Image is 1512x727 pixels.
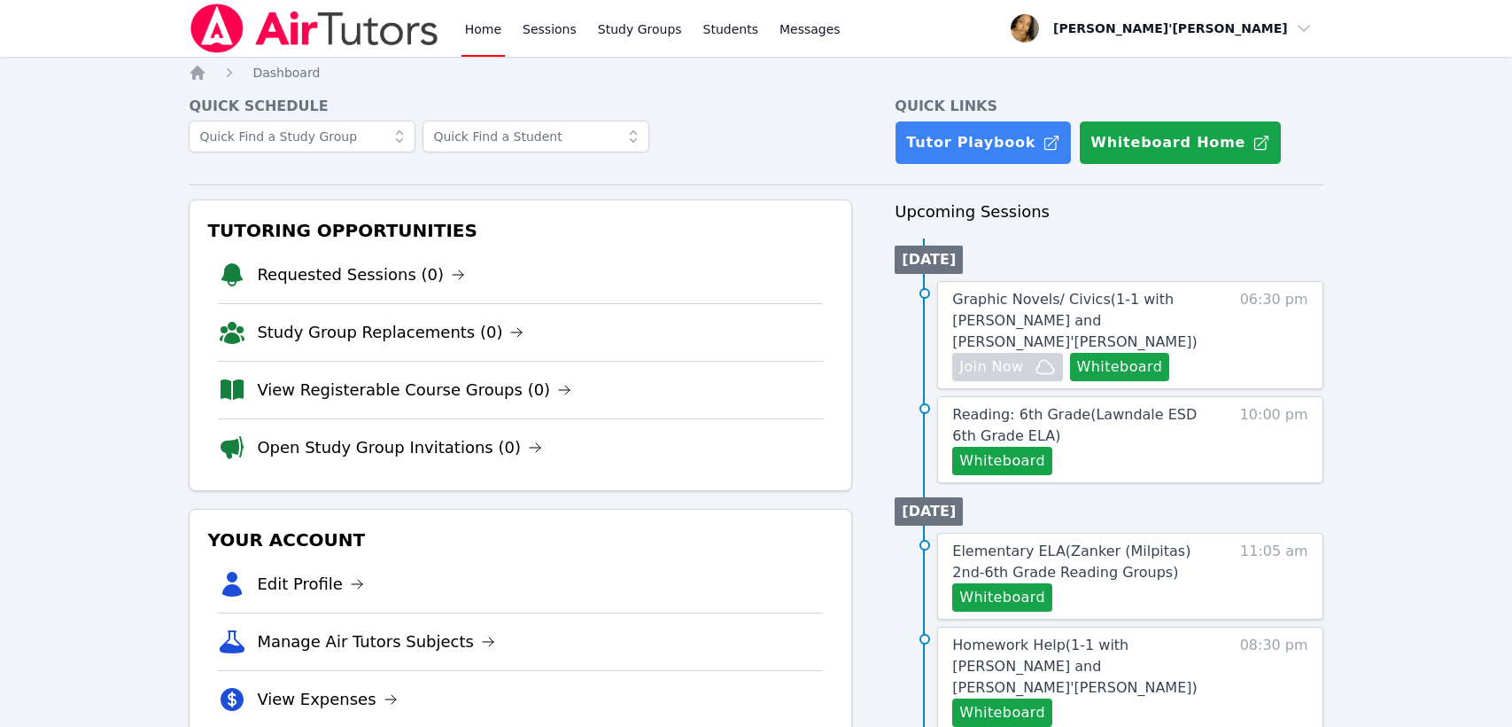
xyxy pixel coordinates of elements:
[952,583,1052,612] button: Whiteboard
[895,121,1072,165] a: Tutor Playbook
[204,215,837,246] h3: Tutoring Opportunities
[252,64,320,82] a: Dashboard
[1240,404,1308,475] span: 10:00 pm
[952,447,1052,475] button: Whiteboard
[779,20,841,38] span: Messages
[1240,635,1308,727] span: 08:30 pm
[1240,541,1308,612] span: 11:05 am
[1240,289,1308,381] span: 06:30 pm
[895,497,963,526] li: [DATE]
[952,543,1190,581] span: Elementary ELA ( Zanker (Milpitas) 2nd-6th Grade Reading Groups )
[952,291,1197,350] span: Graphic Novels/ Civics ( 1-1 with [PERSON_NAME] and [PERSON_NAME]'[PERSON_NAME] )
[952,404,1219,447] a: Reading: 6th Grade(Lawndale ESD 6th Grade ELA)
[257,320,523,345] a: Study Group Replacements (0)
[952,406,1197,444] span: Reading: 6th Grade ( Lawndale ESD 6th Grade ELA )
[952,637,1197,696] span: Homework Help ( 1-1 with [PERSON_NAME] and [PERSON_NAME]'[PERSON_NAME] )
[959,356,1023,378] span: Join Now
[252,66,320,80] span: Dashboard
[895,96,1322,117] h4: Quick Links
[1070,353,1170,381] button: Whiteboard
[423,121,649,152] input: Quick Find a Student
[257,572,364,597] a: Edit Profile
[952,541,1219,583] a: Elementary ELA(Zanker (Milpitas) 2nd-6th Grade Reading Groups)
[257,435,542,460] a: Open Study Group Invitations (0)
[189,121,415,152] input: Quick Find a Study Group
[189,64,1322,82] nav: Breadcrumb
[257,378,571,403] a: View Registerable Course Groups (0)
[952,353,1062,381] button: Join Now
[189,4,439,53] img: Air Tutors
[952,635,1219,699] a: Homework Help(1-1 with [PERSON_NAME] and [PERSON_NAME]'[PERSON_NAME])
[952,699,1052,727] button: Whiteboard
[952,289,1219,353] a: Graphic Novels/ Civics(1-1 with [PERSON_NAME] and [PERSON_NAME]'[PERSON_NAME])
[204,524,837,556] h3: Your Account
[257,262,465,287] a: Requested Sessions (0)
[1079,121,1282,165] button: Whiteboard Home
[189,96,852,117] h4: Quick Schedule
[257,687,397,712] a: View Expenses
[257,629,495,654] a: Manage Air Tutors Subjects
[895,246,963,274] li: [DATE]
[895,199,1322,224] h3: Upcoming Sessions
